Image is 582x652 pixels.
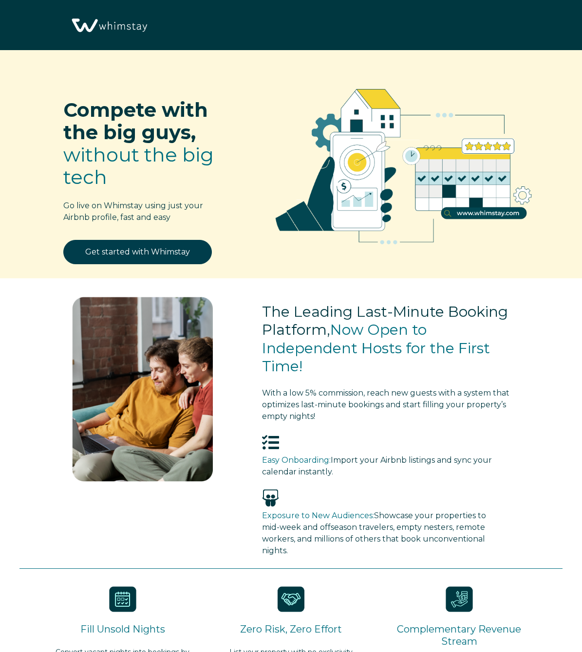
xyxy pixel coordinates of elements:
span: Now Open to Independent Hosts for the First Time! [262,321,490,375]
img: img-2 [68,293,217,486]
span: Easy Onboarding: [262,455,331,465]
span: The Leading Last-Minute Booking Platform, [262,303,508,339]
img: Whimstay Logo-02 1 [68,5,150,47]
span: Zero Risk, Zero Effort [240,623,342,635]
a: Get started with Whimstay [63,240,212,264]
span: Fill Unsold Nights [80,623,165,635]
span: tart filling your property’s empty nights! [262,388,509,421]
span: Complementary Revenue Stream [397,623,521,647]
img: icon-43 [419,583,499,615]
span: Showcase your properties to mid-week and offseason travelers, empty nesters, remote workers, and ... [262,511,486,555]
span: Compete with the big guys, [63,98,208,144]
img: RBO Ilustrations-02 [255,65,553,260]
span: without the big tech [63,143,214,189]
img: icon-44 [251,583,331,615]
span: Go live on Whimstay using just your Airbnb profile, fast and easy [63,201,203,222]
img: i2 [83,583,163,615]
span: Exposure to New Audiences: [262,511,374,520]
span: Import your Airbnb listings and sync your calendar instantly. [262,455,492,476]
span: With a low 5% commission, reach new guests with a system that optimizes last-minute bookings and s [262,388,509,409]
